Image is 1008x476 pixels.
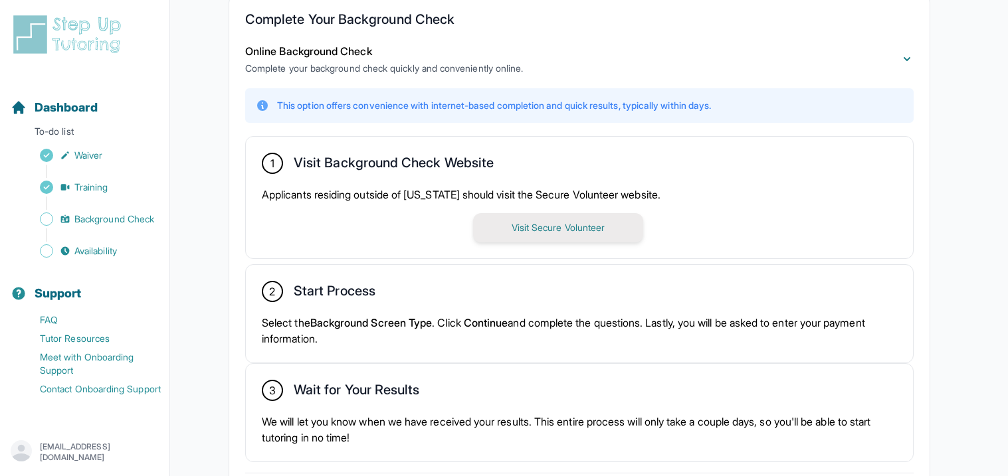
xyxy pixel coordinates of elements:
p: This option offers convenience with internet-based completion and quick results, typically within... [277,99,711,112]
a: Tutor Resources [11,329,169,348]
button: Online Background CheckComplete your background check quickly and conveniently online. [245,43,914,75]
p: [EMAIL_ADDRESS][DOMAIN_NAME] [40,441,159,463]
span: Support [35,284,82,303]
span: Dashboard [35,98,98,117]
a: Waiver [11,146,169,165]
span: Background Check [74,212,154,226]
p: Applicants residing outside of [US_STATE] should visit the Secure Volunteer website. [262,187,897,202]
p: Select the . Click and complete the questions. Lastly, you will be asked to enter your payment in... [262,315,897,347]
span: Training [74,181,108,194]
a: Meet with Onboarding Support [11,348,169,380]
a: Dashboard [11,98,98,117]
span: 2 [269,283,275,299]
a: Availability [11,242,169,260]
button: Support [5,263,164,308]
a: Visit Secure Volunteer [473,220,643,234]
button: Dashboard [5,77,164,122]
a: Contact Onboarding Support [11,380,169,398]
h2: Start Process [294,283,375,304]
img: logo [11,13,129,56]
p: We will let you know when we have received your results. This entire process will only take a cou... [262,414,897,445]
span: Background Screen Type [310,316,433,329]
button: [EMAIL_ADDRESS][DOMAIN_NAME] [11,440,159,464]
p: To-do list [5,125,164,143]
h2: Visit Background Check Website [294,155,494,176]
span: Availability [74,244,117,258]
h2: Complete Your Background Check [245,11,914,33]
a: Background Check [11,210,169,228]
span: Continue [464,316,508,329]
p: Complete your background check quickly and conveniently online. [245,62,523,75]
span: Waiver [74,149,102,162]
a: Training [11,178,169,197]
a: FAQ [11,311,169,329]
span: 1 [270,155,274,171]
h2: Wait for Your Results [294,382,419,403]
button: Visit Secure Volunteer [473,213,643,242]
span: Online Background Check [245,44,372,58]
span: 3 [269,382,276,398]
